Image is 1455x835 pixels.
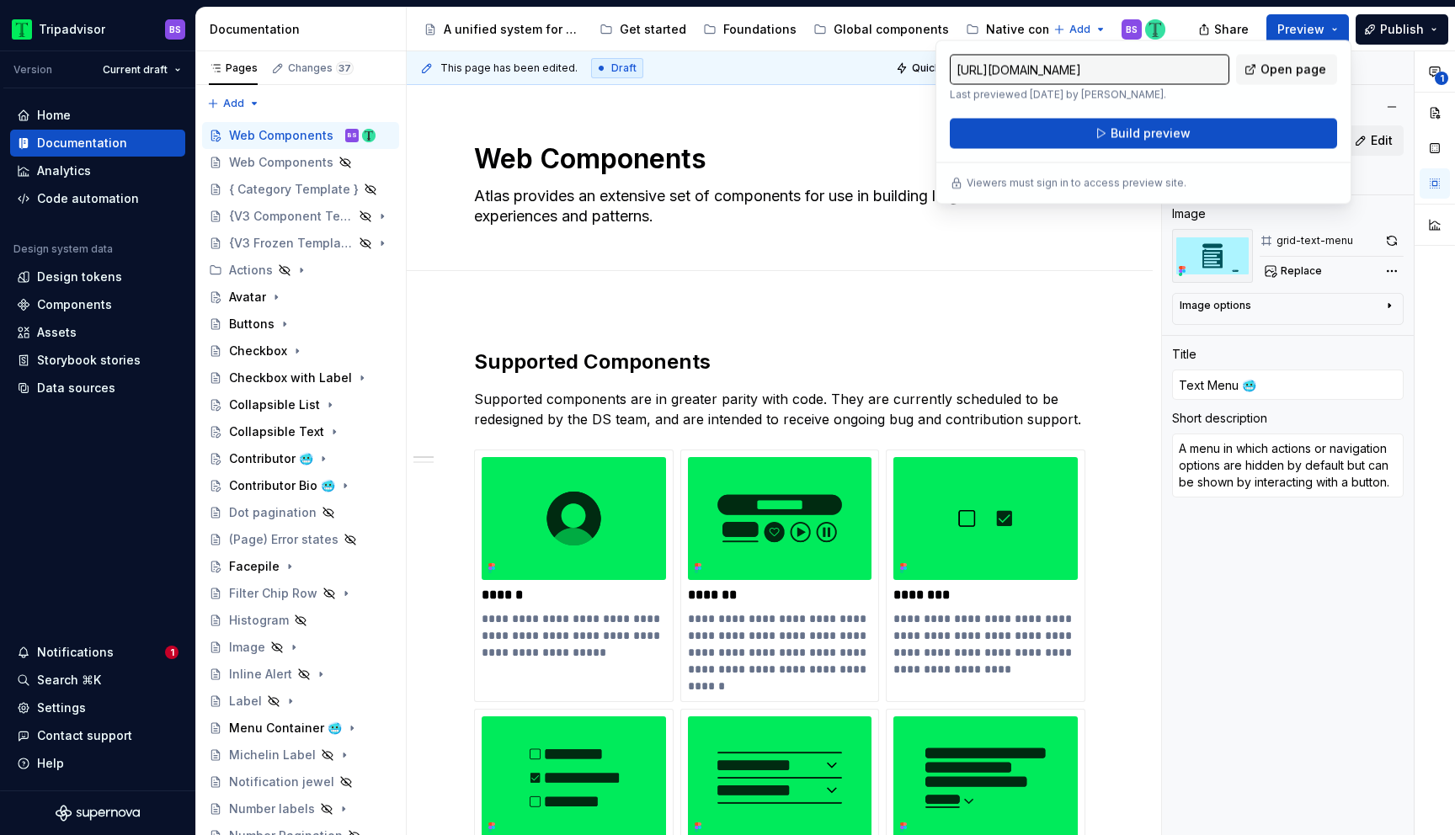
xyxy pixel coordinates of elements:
[202,553,399,580] a: Facepile
[37,190,139,207] div: Code automation
[202,445,399,472] a: Contributor 🥶
[1260,61,1326,78] span: Open page
[202,661,399,688] a: Inline Alert
[611,61,637,75] span: Draft
[1145,19,1165,40] img: Thomas Dittmer
[37,107,71,124] div: Home
[444,21,583,38] div: A unified system for every journey.
[229,800,315,817] div: Number labels
[13,63,52,77] div: Version
[950,119,1337,149] button: Build preview
[229,612,289,629] div: Histogram
[229,289,266,306] div: Avatar
[10,157,185,184] a: Analytics
[229,154,333,171] div: Web Components
[1048,18,1111,41] button: Add
[723,21,797,38] div: Foundations
[1276,234,1353,247] div: grid-text-menu
[1435,72,1448,85] span: 1
[3,11,192,47] button: TripadvisorBS
[202,92,265,115] button: Add
[893,457,1078,580] img: 8dd2f843-a3a2-4ade-9e4f-9f189643a079.png
[37,162,91,179] div: Analytics
[209,61,258,75] div: Pages
[620,21,686,38] div: Get started
[336,61,354,75] span: 37
[10,375,185,402] a: Data sources
[348,127,357,144] div: BS
[959,16,1108,43] a: Native components
[912,61,984,75] span: Quick preview
[891,56,992,80] button: Quick preview
[229,262,273,279] div: Actions
[202,122,399,149] a: Web ComponentsBSThomas Dittmer
[1346,125,1404,156] button: Edit
[807,16,956,43] a: Global components
[165,646,179,659] span: 1
[417,16,589,43] a: A unified system for every journey.
[202,203,399,230] a: {V3 Component Template}
[229,747,316,763] div: Michelin Label
[10,130,185,157] a: Documentation
[1069,23,1090,36] span: Add
[1260,259,1330,283] button: Replace
[834,21,949,38] div: Global components
[202,472,399,499] a: Contributor Bio 🥶
[1172,346,1197,363] div: Title
[10,319,185,346] a: Assets
[103,63,168,77] span: Current draft
[229,504,317,521] div: Dot pagination
[696,16,803,43] a: Foundations
[210,21,399,38] div: Documentation
[1190,14,1260,45] button: Share
[202,715,399,742] a: Menu Container 🥶
[202,580,399,607] a: Filter Chip Row
[202,284,399,311] a: Avatar
[202,526,399,553] a: (Page) Error states
[440,61,578,75] span: This page has been edited.
[202,338,399,364] a: Checkbox
[202,795,399,822] a: Number labels
[10,722,185,749] button: Contact support
[202,257,399,284] div: Actions
[95,58,189,82] button: Current draft
[1172,370,1404,400] input: Add title
[474,389,1085,429] p: Supported components are in greater parity with code. They are currently scheduled to be redesign...
[12,19,32,40] img: 0ed0e8b8-9446-497d-bad0-376821b19aa5.png
[56,805,140,822] svg: Supernova Logo
[10,347,185,374] a: Storybook stories
[1380,21,1424,38] span: Publish
[362,129,376,142] img: Thomas Dittmer
[39,21,105,38] div: Tripadvisor
[288,61,354,75] div: Changes
[37,380,115,396] div: Data sources
[10,291,185,318] a: Components
[593,16,693,43] a: Get started
[10,639,185,666] button: Notifications1
[229,235,354,252] div: {V3 Frozen Template}
[202,742,399,769] a: Michelin Label
[1266,14,1349,45] button: Preview
[229,666,292,683] div: Inline Alert
[229,370,352,386] div: Checkbox with Label
[1180,299,1251,312] div: Image options
[471,139,1082,179] textarea: Web Components
[471,183,1082,230] textarea: Atlas provides an extensive set of components for use in building larger web experiences and patt...
[37,644,114,661] div: Notifications
[688,457,872,580] img: 67c96ed5-754b-44b9-b555-8c18a5c7d2ff.png
[229,477,335,494] div: Contributor Bio 🥶
[202,391,399,418] a: Collapsible List
[1172,433,1404,497] textarea: A menu in which actions or navigation options are hidden by default but can be shown by interacti...
[37,699,86,716] div: Settings
[13,242,113,256] div: Design system data
[202,688,399,715] a: Label
[10,102,185,129] a: Home
[482,457,666,580] img: 743ad69a-d7e2-4a04-9a33-3ed2b14e734f.png
[10,694,185,721] a: Settings
[10,263,185,290] a: Design tokens
[37,727,132,744] div: Contact support
[1277,21,1324,38] span: Preview
[229,585,317,602] div: Filter Chip Row
[37,352,141,369] div: Storybook stories
[1371,132,1393,149] span: Edit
